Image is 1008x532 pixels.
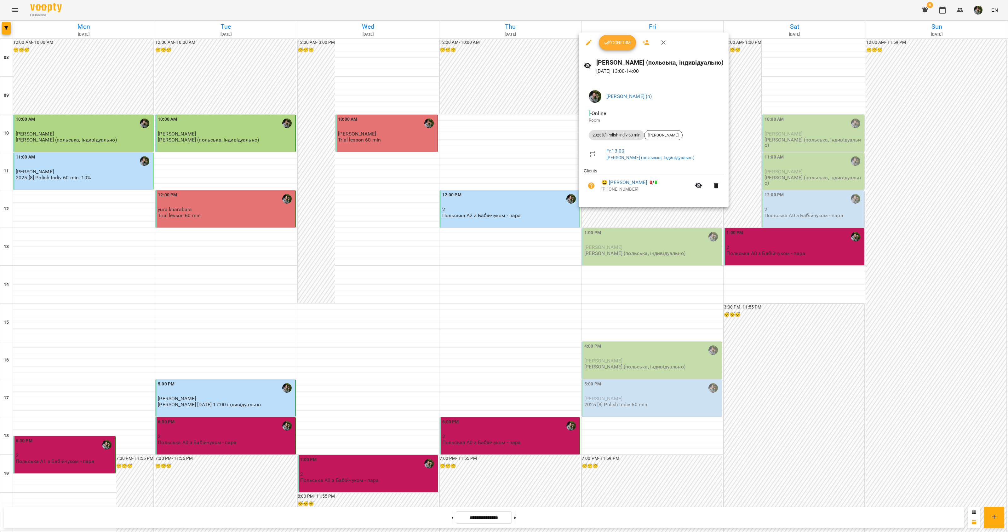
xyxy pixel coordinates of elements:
[596,58,724,67] h6: [PERSON_NAME] (польська, індивідуально)
[606,148,624,154] a: Fr , 13:00
[596,67,724,75] p: [DATE] 13:00 - 14:00
[644,130,683,140] div: [PERSON_NAME]
[655,179,657,185] span: 8
[644,132,682,138] span: [PERSON_NAME]
[650,179,657,185] b: /
[650,179,652,185] span: 0
[601,179,647,186] a: 😀 [PERSON_NAME]
[589,132,644,138] span: 2025 [8] Polish Indiv 60 min
[589,117,719,124] p: Room
[604,39,631,46] span: Confirm
[589,90,601,103] img: 70cfbdc3d9a863d38abe8aa8a76b24f3.JPG
[601,186,691,193] p: [PHONE_NUMBER]
[584,168,724,199] ul: Clients
[584,178,599,193] button: Unpaid. Bill the attendance?
[599,35,636,50] button: Confirm
[606,155,695,160] a: [PERSON_NAME] (польська, індивідуально)
[589,110,607,116] span: - Online
[606,93,652,99] a: [PERSON_NAME] (п)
